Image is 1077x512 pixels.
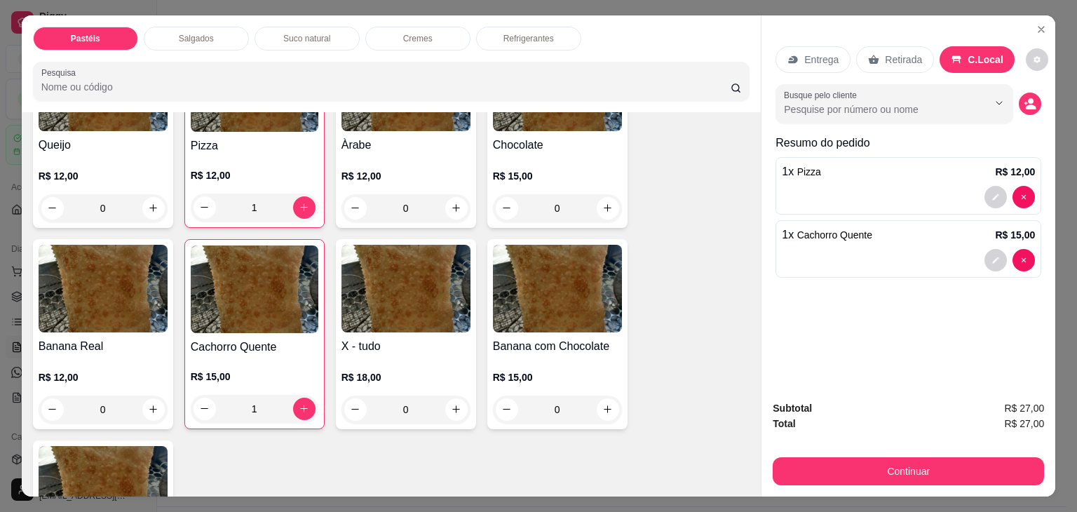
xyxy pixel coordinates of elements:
button: decrease-product-quantity [1012,186,1035,208]
img: product-image [191,245,318,333]
button: Continuar [773,457,1044,485]
button: decrease-product-quantity [41,398,64,421]
span: R$ 27,00 [1004,400,1044,416]
p: Entrega [804,53,839,67]
h4: X - tudo [341,338,470,355]
p: R$ 15,00 [995,228,1035,242]
h4: Banana com Chocolate [493,338,622,355]
p: 1 x [782,227,872,243]
p: Refrigerantes [503,33,554,44]
img: product-image [341,245,470,332]
button: decrease-product-quantity [984,249,1007,271]
h4: Chocolate [493,137,622,154]
button: decrease-product-quantity [496,197,518,220]
p: Retirada [885,53,922,67]
span: Pizza [797,166,821,177]
label: Busque pelo cliente [784,89,862,101]
button: Show suggestions [988,92,1010,114]
span: Cachorro Quente [797,229,872,241]
p: R$ 18,00 [341,370,470,384]
button: decrease-product-quantity [984,186,1007,208]
button: increase-product-quantity [142,398,165,421]
button: increase-product-quantity [597,197,619,220]
p: R$ 12,00 [341,169,470,183]
p: R$ 15,00 [191,370,318,384]
button: Close [1030,18,1052,41]
p: 1 x [782,163,821,180]
label: Pesquisa [41,67,81,79]
p: R$ 12,00 [39,370,168,384]
p: R$ 12,00 [191,168,318,182]
img: product-image [493,245,622,332]
input: Pesquisa [41,80,731,94]
button: decrease-product-quantity [1012,249,1035,271]
strong: Total [773,418,795,429]
button: decrease-product-quantity [496,398,518,421]
p: R$ 15,00 [493,370,622,384]
p: Suco natural [283,33,330,44]
strong: Subtotal [773,403,812,414]
p: R$ 15,00 [493,169,622,183]
p: Pastéis [71,33,100,44]
p: R$ 12,00 [39,169,168,183]
h4: Cachorro Quente [191,339,318,356]
p: C.Local [968,53,1003,67]
p: Cremes [403,33,433,44]
img: product-image [39,245,168,332]
p: R$ 12,00 [995,165,1035,179]
p: Salgados [179,33,214,44]
span: R$ 27,00 [1004,416,1044,431]
h4: Pizza [191,137,318,154]
h4: Queijo [39,137,168,154]
p: Resumo do pedido [775,135,1041,151]
button: increase-product-quantity [597,398,619,421]
h4: Banana Real [39,338,168,355]
button: decrease-product-quantity [1026,48,1048,71]
button: decrease-product-quantity [1019,93,1041,115]
h4: Àrabe [341,137,470,154]
input: Busque pelo cliente [784,102,966,116]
